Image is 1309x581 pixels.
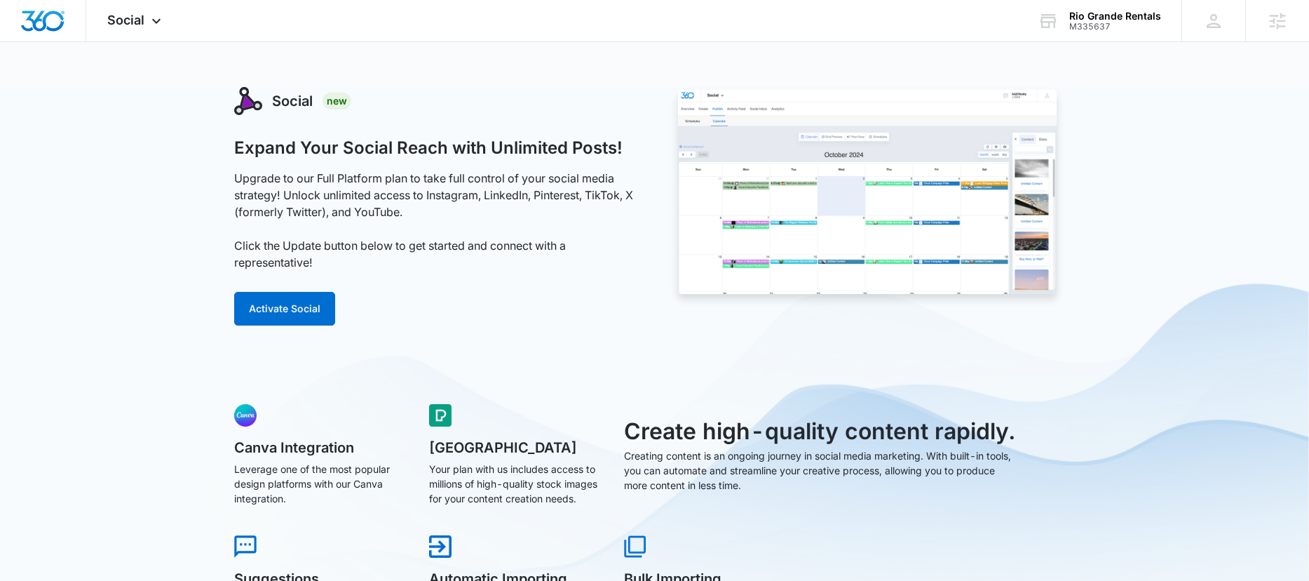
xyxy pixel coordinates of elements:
[429,441,604,455] h5: [GEOGRAPHIC_DATA]
[272,91,313,112] h3: Social
[323,93,351,109] div: New
[234,441,409,455] h5: Canva Integration
[234,462,409,506] p: Leverage one of the most popular design platforms with our Canva integration.
[234,138,623,159] h1: Expand Your Social Reach with Unlimited Posts!
[624,415,1018,448] h3: Create high-quality content rapidly.
[429,462,604,506] p: Your plan with us includes access to millions of high-quality stock images for your content creat...
[1069,11,1161,22] div: account name
[624,448,1018,493] p: Creating content is an ongoing journey in social media marketing. With built-in tools, you can au...
[1069,22,1161,32] div: account id
[234,292,335,326] button: Activate Social
[234,170,639,271] p: Upgrade to our Full Platform plan to take full control of your social media strategy! Unlock unli...
[107,13,144,27] span: Social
